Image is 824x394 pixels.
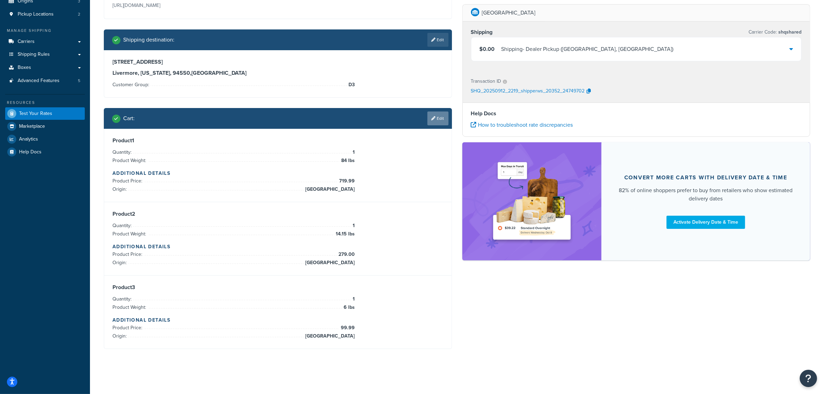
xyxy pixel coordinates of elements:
[19,111,52,117] span: Test Your Rates
[337,177,355,185] span: 719.99
[777,28,802,36] span: shqshared
[112,243,443,250] h4: Additional Details
[5,28,85,34] div: Manage Shipping
[5,107,85,120] a: Test Your Rates
[5,74,85,87] li: Advanced Features
[112,316,443,324] h4: Additional Details
[351,148,355,156] span: 1
[19,149,42,155] span: Help Docs
[123,115,135,122] h2: Cart :
[18,11,54,17] span: Pickup Locations
[112,157,148,164] span: Product Weight:
[480,45,495,53] span: $0.00
[5,120,85,133] a: Marketplace
[112,251,144,258] span: Product Price:
[5,133,85,145] a: Analytics
[667,216,745,229] a: Activate Delivery Date & Time
[342,303,355,312] span: 6 lbs
[112,284,443,291] h3: Product 3
[112,1,276,10] p: [URL][DOMAIN_NAME]
[800,370,817,387] button: Open Resource Center
[112,230,148,238] span: Product Weight:
[18,52,50,57] span: Shipping Rules
[112,81,151,88] span: Customer Group:
[5,61,85,74] a: Boxes
[112,304,148,311] span: Product Weight:
[304,259,355,267] span: [GEOGRAPHIC_DATA]
[501,44,674,54] div: Shipping - Dealer Pickup ([GEOGRAPHIC_DATA], [GEOGRAPHIC_DATA])
[5,35,85,48] a: Carriers
[489,153,575,250] img: feature-image-ddt-36eae7f7280da8017bfb280eaccd9c446f90b1fe08728e4019434db127062ab4.png
[112,186,128,193] span: Origin:
[471,77,501,86] p: Transaction ID
[339,324,355,332] span: 99.99
[471,86,585,97] p: SHQ_20250912_2219_shipperws_20352_24749702
[19,124,45,129] span: Marketplace
[304,185,355,194] span: [GEOGRAPHIC_DATA]
[112,332,128,340] span: Origin:
[112,59,443,65] h3: [STREET_ADDRESS]
[112,295,133,303] span: Quantity:
[427,33,449,47] a: Edit
[112,170,443,177] h4: Additional Details
[471,121,573,129] a: How to troubleshoot rate discrepancies
[78,78,80,84] span: 5
[5,146,85,158] a: Help Docs
[18,65,31,71] span: Boxes
[112,259,128,266] span: Origin:
[339,156,355,165] span: 84 lbs
[112,211,443,217] h3: Product 2
[112,149,133,156] span: Quantity:
[5,100,85,106] div: Resources
[624,174,787,181] div: Convert more carts with delivery date & time
[427,111,449,125] a: Edit
[5,74,85,87] a: Advanced Features5
[471,109,802,118] h4: Help Docs
[334,230,355,238] span: 14.15 lbs
[347,81,355,89] span: D3
[5,8,85,21] a: Pickup Locations2
[5,8,85,21] li: Pickup Locations
[18,39,35,45] span: Carriers
[18,78,60,84] span: Advanced Features
[112,222,133,229] span: Quantity:
[482,8,536,18] p: [GEOGRAPHIC_DATA]
[112,324,144,331] span: Product Price:
[19,136,38,142] span: Analytics
[471,29,493,36] h3: Shipping
[618,186,794,203] div: 82% of online shoppers prefer to buy from retailers who show estimated delivery dates
[749,27,802,37] p: Carrier Code:
[351,222,355,230] span: 1
[337,250,355,259] span: 279.00
[78,11,80,17] span: 2
[112,177,144,185] span: Product Price:
[112,137,443,144] h3: Product 1
[304,332,355,340] span: [GEOGRAPHIC_DATA]
[112,70,443,77] h3: Livermore, [US_STATE], 94550 , [GEOGRAPHIC_DATA]
[5,48,85,61] a: Shipping Rules
[351,295,355,303] span: 1
[123,37,174,43] h2: Shipping destination :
